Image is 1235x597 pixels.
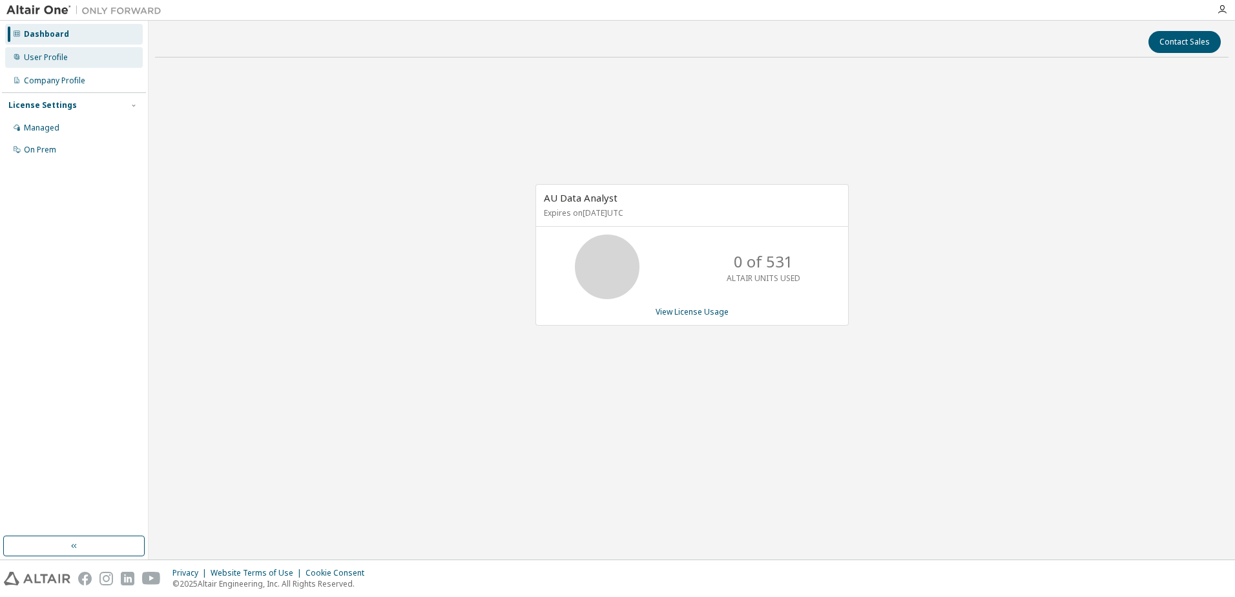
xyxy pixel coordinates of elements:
div: Cookie Consent [306,568,372,578]
div: Managed [24,123,59,133]
p: ALTAIR UNITS USED [727,273,800,284]
img: youtube.svg [142,572,161,585]
div: Website Terms of Use [211,568,306,578]
img: Altair One [6,4,168,17]
p: © 2025 Altair Engineering, Inc. All Rights Reserved. [172,578,372,589]
div: User Profile [24,52,68,63]
a: View License Usage [656,306,729,317]
p: 0 of 531 [734,251,793,273]
div: License Settings [8,100,77,110]
img: instagram.svg [99,572,113,585]
span: AU Data Analyst [544,191,617,204]
img: altair_logo.svg [4,572,70,585]
div: Dashboard [24,29,69,39]
p: Expires on [DATE] UTC [544,207,837,218]
div: Privacy [172,568,211,578]
button: Contact Sales [1148,31,1221,53]
img: facebook.svg [78,572,92,585]
div: Company Profile [24,76,85,86]
div: On Prem [24,145,56,155]
img: linkedin.svg [121,572,134,585]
